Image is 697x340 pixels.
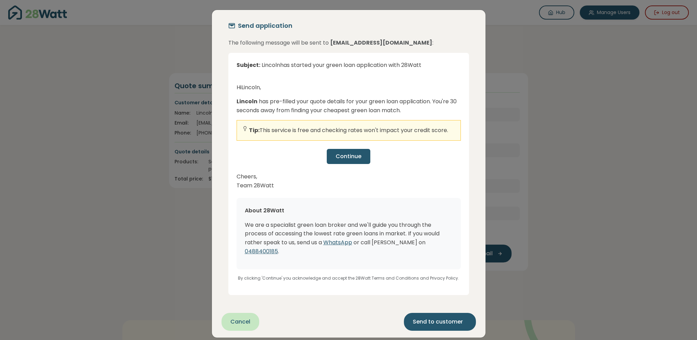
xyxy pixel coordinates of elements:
p: Cheers, Team 28Watt [237,172,461,190]
h5: Send application [238,21,292,30]
strong: Subject: [237,61,260,69]
strong: [EMAIL_ADDRESS][DOMAIN_NAME] [330,39,432,47]
span: Send to customer [413,318,463,326]
strong: Tip: [249,126,260,134]
a: WhatsApp [323,238,352,246]
button: Cancel [221,313,259,331]
p: Hi Lincoln , [237,83,461,92]
p: We are a specialist green loan broker and we'll guide you through the process of accessing the lo... [245,221,453,256]
p: This service is free and checking rates won't impact your credit score. [249,126,448,135]
strong: Lincoln [237,97,257,105]
button: Send to customer [404,313,476,331]
button: Continue [327,149,370,164]
span: Continue [336,152,361,161]
div: Lincoln has started your green loan application with 28Watt [237,61,461,78]
span: Cancel [230,318,250,326]
p: The following message will be sent to : [228,38,469,47]
p: has pre-filled your quote details for your green loan application. You're 30 seconds away from fi... [237,97,461,115]
a: 0488400185 [245,247,278,255]
p: By clicking 'Continue' you acknowledge and accept the 28Watt Terms and Conditions and Privacy Pol... [237,269,461,281]
span: About 28Watt [245,207,284,214]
